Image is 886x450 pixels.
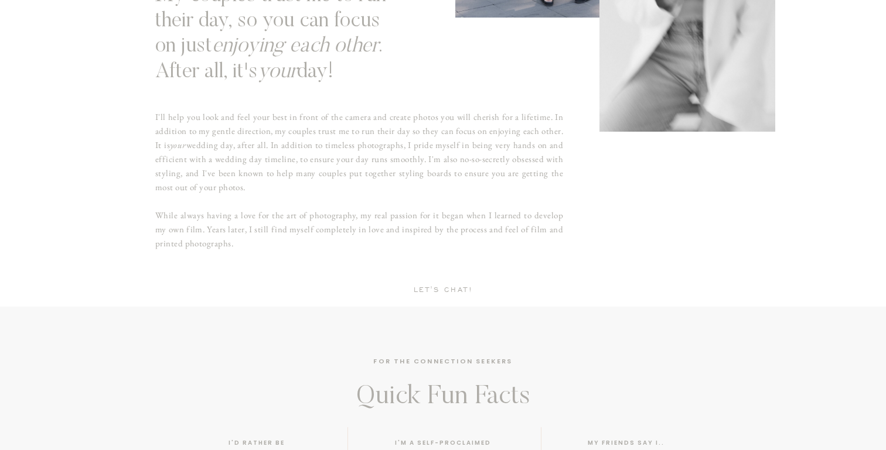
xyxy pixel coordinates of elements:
[341,356,545,368] a: for the connection seekers
[201,438,312,450] h3: I'd rather be
[212,36,379,57] i: enjoying each other
[155,110,563,261] h3: I'll help you look and feel your best in front of the camera and create photos you will cherish f...
[385,438,501,448] h3: i'm a self-proclaimed
[258,62,297,83] i: your
[407,285,479,296] a: Let's chat!
[342,382,545,413] h3: Quick Fun Facts
[170,139,186,150] i: your
[571,438,681,449] h3: my friends say i..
